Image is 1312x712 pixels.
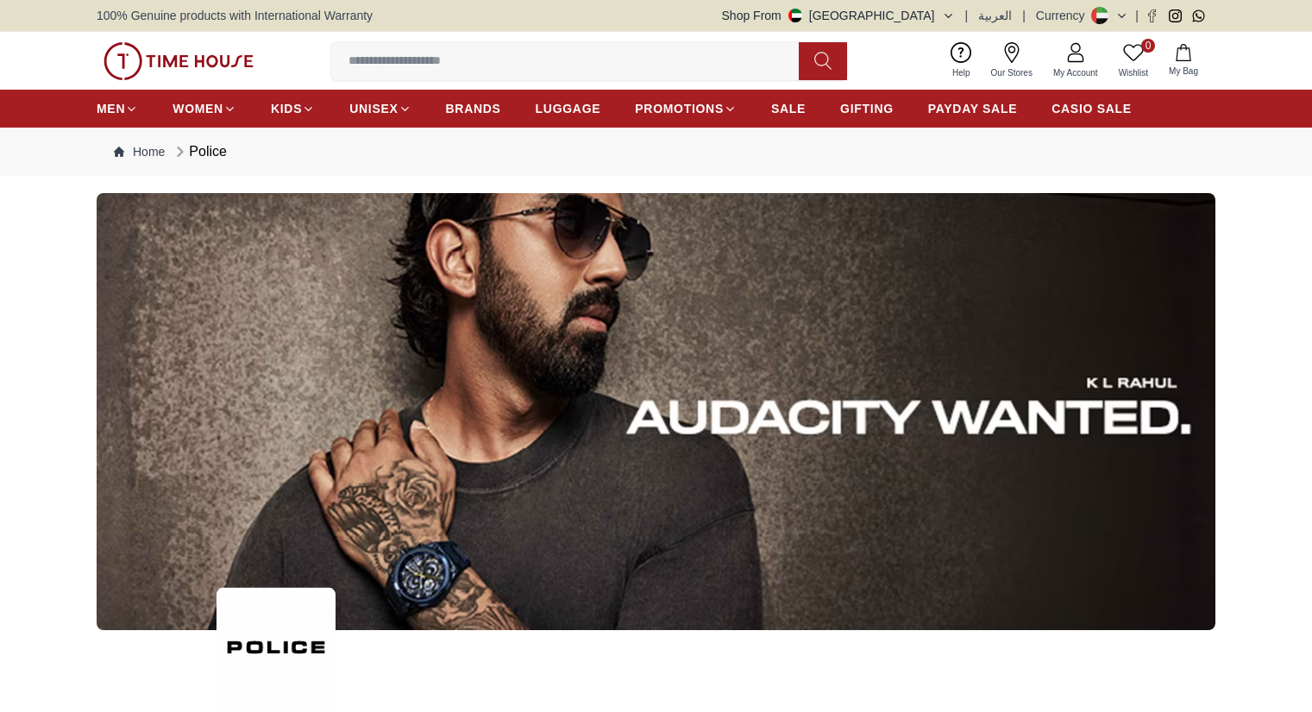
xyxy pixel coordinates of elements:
a: Our Stores [981,39,1043,83]
span: UNISEX [349,100,398,117]
span: My Bag [1162,65,1205,78]
a: KIDS [271,93,315,124]
span: GIFTING [840,100,894,117]
a: BRANDS [446,93,501,124]
span: Our Stores [984,66,1039,79]
span: CASIO SALE [1051,100,1132,117]
img: ... [97,193,1215,630]
a: SALE [771,93,806,124]
div: Currency [1036,7,1092,24]
a: PAYDAY SALE [928,93,1017,124]
span: PROMOTIONS [635,100,724,117]
a: MEN [97,93,138,124]
span: SALE [771,100,806,117]
a: Facebook [1146,9,1158,22]
a: PROMOTIONS [635,93,737,124]
a: UNISEX [349,93,411,124]
a: CASIO SALE [1051,93,1132,124]
span: MEN [97,100,125,117]
a: Whatsapp [1192,9,1205,22]
span: PAYDAY SALE [928,100,1017,117]
span: Help [945,66,977,79]
button: Shop From[GEOGRAPHIC_DATA] [722,7,955,24]
button: My Bag [1158,41,1208,81]
img: ... [217,587,336,707]
span: Wishlist [1112,66,1155,79]
a: Instagram [1169,9,1182,22]
a: LUGGAGE [536,93,601,124]
a: WOMEN [173,93,236,124]
span: LUGGAGE [536,100,601,117]
button: العربية [978,7,1012,24]
span: 100% Genuine products with International Warranty [97,7,373,24]
img: ... [104,42,254,80]
img: United Arab Emirates [788,9,802,22]
a: 0Wishlist [1108,39,1158,83]
nav: Breadcrumb [97,128,1215,176]
span: BRANDS [446,100,501,117]
span: KIDS [271,100,302,117]
a: Help [942,39,981,83]
span: My Account [1046,66,1105,79]
span: | [1135,7,1139,24]
a: GIFTING [840,93,894,124]
a: Home [114,143,165,160]
div: Police [172,141,227,162]
span: 0 [1141,39,1155,53]
span: WOMEN [173,100,223,117]
span: | [965,7,969,24]
span: | [1022,7,1026,24]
